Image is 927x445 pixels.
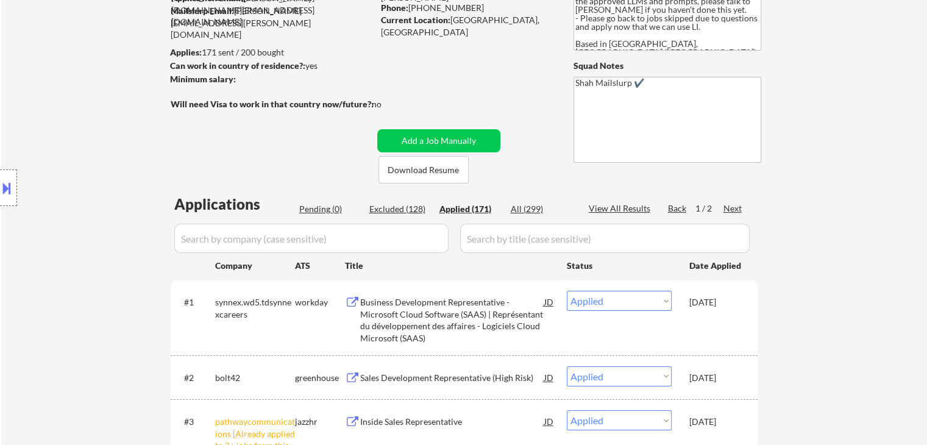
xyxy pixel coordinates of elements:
[170,60,305,71] strong: Can work in country of residence?:
[215,296,295,320] div: synnex.wd5.tdsynnexcareers
[381,14,553,38] div: [GEOGRAPHIC_DATA], [GEOGRAPHIC_DATA]
[695,202,723,215] div: 1 / 2
[360,416,544,428] div: Inside Sales Representative
[377,129,500,152] button: Add a Job Manually
[381,2,553,14] div: [PHONE_NUMBER]
[299,203,360,215] div: Pending (0)
[171,99,374,109] strong: Will need Visa to work in that country now/future?:
[171,5,373,41] div: [PERSON_NAME][EMAIL_ADDRESS][PERSON_NAME][DOMAIN_NAME]
[689,296,743,308] div: [DATE]
[381,15,450,25] strong: Current Location:
[723,202,743,215] div: Next
[372,98,407,110] div: no
[295,416,345,428] div: jazzhr
[170,46,373,59] div: 171 sent / 200 bought
[567,254,672,276] div: Status
[184,416,205,428] div: #3
[184,372,205,384] div: #2
[184,296,205,308] div: #1
[689,372,743,384] div: [DATE]
[439,203,500,215] div: Applied (171)
[574,60,761,72] div: Squad Notes
[543,410,555,432] div: JD
[295,260,345,272] div: ATS
[215,372,295,384] div: bolt42
[360,372,544,384] div: Sales Development Representative (High Risk)
[689,260,743,272] div: Date Applied
[345,260,555,272] div: Title
[689,416,743,428] div: [DATE]
[378,156,469,183] button: Download Resume
[543,291,555,313] div: JD
[589,202,654,215] div: View All Results
[171,5,234,16] strong: Mailslurp Email:
[295,296,345,308] div: workday
[381,2,408,13] strong: Phone:
[511,203,572,215] div: All (299)
[170,74,236,84] strong: Minimum salary:
[215,260,295,272] div: Company
[174,224,449,253] input: Search by company (case sensitive)
[360,296,544,344] div: Business Development Representative - Microsoft Cloud Software (SAAS) | Représentant du développe...
[170,60,369,72] div: yes
[668,202,687,215] div: Back
[170,47,202,57] strong: Applies:
[543,366,555,388] div: JD
[460,224,750,253] input: Search by title (case sensitive)
[369,203,430,215] div: Excluded (128)
[295,372,345,384] div: greenhouse
[174,197,295,212] div: Applications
